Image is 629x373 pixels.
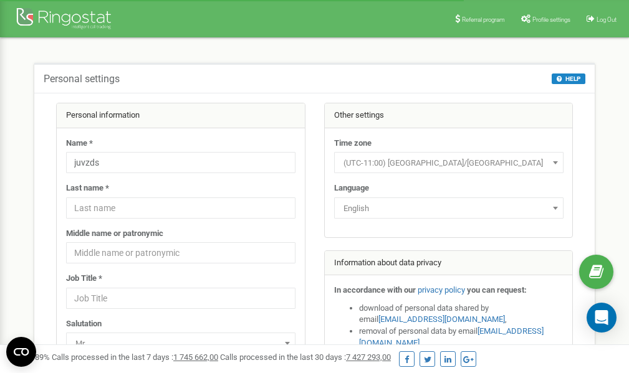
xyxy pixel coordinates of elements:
[66,318,102,330] label: Salutation
[220,352,391,362] span: Calls processed in the last 30 days :
[334,182,369,194] label: Language
[66,273,102,285] label: Job Title *
[339,154,559,172] span: (UTC-11:00) Pacific/Midway
[334,197,564,219] span: English
[587,303,617,333] div: Open Intercom Messenger
[532,16,570,23] span: Profile settings
[339,200,559,217] span: English
[462,16,505,23] span: Referral program
[66,152,295,173] input: Name
[597,16,617,23] span: Log Out
[6,337,36,367] button: Open CMP widget
[66,242,295,263] input: Middle name or patronymic
[325,103,573,128] div: Other settings
[359,326,564,349] li: removal of personal data by email ,
[57,103,305,128] div: Personal information
[378,314,505,324] a: [EMAIL_ADDRESS][DOMAIN_NAME]
[173,352,218,362] u: 1 745 662,00
[44,73,120,85] h5: Personal settings
[325,251,573,276] div: Information about data privacy
[66,197,295,219] input: Last name
[66,138,93,149] label: Name *
[334,138,372,149] label: Time zone
[359,303,564,326] li: download of personal data shared by email ,
[66,288,295,309] input: Job Title
[66,333,295,354] span: Mr.
[467,285,527,295] strong: you can request:
[66,182,109,194] label: Last name *
[418,285,465,295] a: privacy policy
[346,352,391,362] u: 7 427 293,00
[70,335,291,352] span: Mr.
[552,73,585,84] button: HELP
[52,352,218,362] span: Calls processed in the last 7 days :
[66,228,163,240] label: Middle name or patronymic
[334,285,416,295] strong: In accordance with our
[334,152,564,173] span: (UTC-11:00) Pacific/Midway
